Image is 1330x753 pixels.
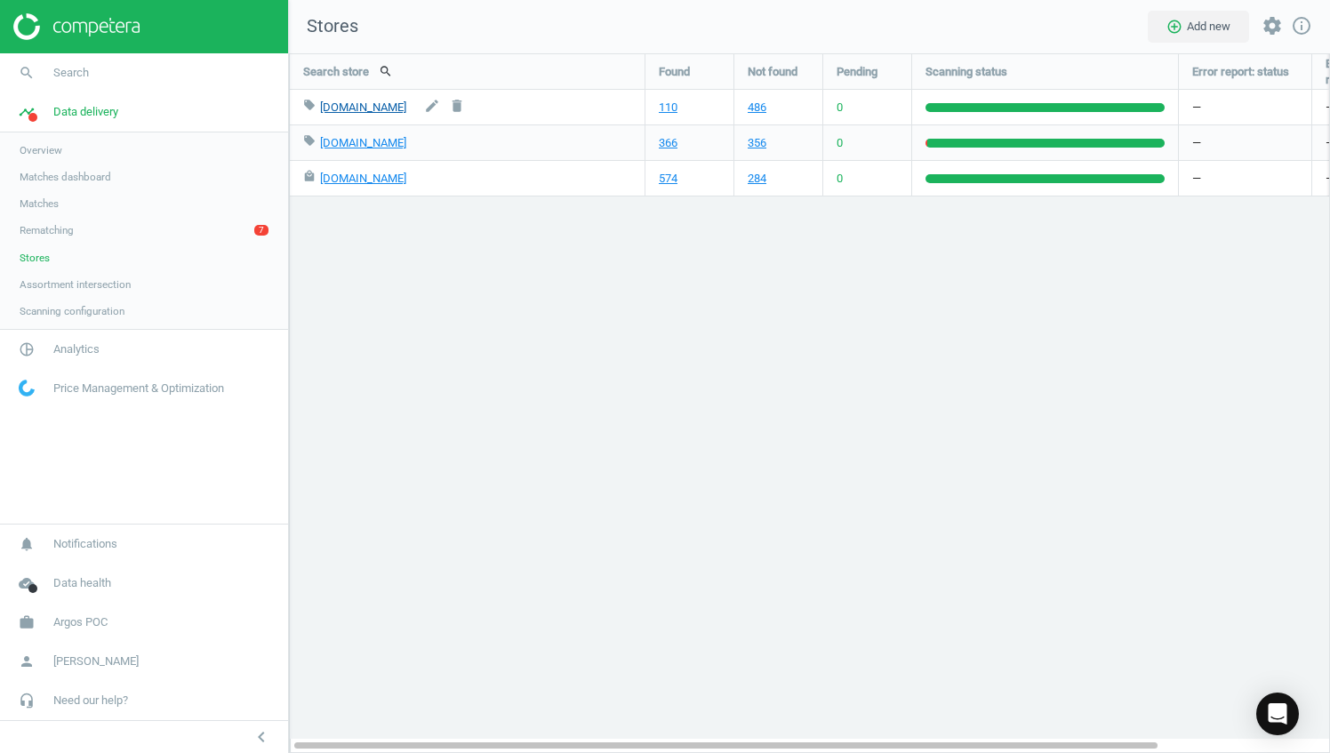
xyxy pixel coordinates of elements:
[659,64,690,80] span: Found
[748,100,766,116] a: 486
[1179,161,1311,196] div: —
[659,171,677,187] a: 574
[748,64,797,80] span: Not found
[1291,15,1312,36] i: info_outline
[837,100,843,116] span: 0
[10,332,44,366] i: pie_chart_outlined
[320,172,406,185] a: [DOMAIN_NAME]
[303,134,316,147] i: local_offer
[19,380,35,397] img: wGWNvw8QSZomAAAAABJRU5ErkJggg==
[925,64,1007,80] span: Scanning status
[53,693,128,709] span: Need our help?
[53,536,117,552] span: Notifications
[290,54,645,89] div: Search store
[1179,125,1311,160] div: —
[1262,15,1283,36] i: settings
[10,56,44,90] i: search
[53,614,108,630] span: Argos POC
[1291,15,1312,38] a: info_outline
[1148,11,1249,43] button: add_circle_outlineAdd new
[424,98,440,114] i: edit
[53,65,89,81] span: Search
[449,98,465,114] i: delete
[10,684,44,717] i: headset_mic
[53,104,118,120] span: Data delivery
[289,14,358,39] span: Stores
[837,171,843,187] span: 0
[53,381,224,397] span: Price Management & Optimization
[10,527,44,561] i: notifications
[251,726,272,748] i: chevron_left
[254,225,268,236] span: 7
[20,251,50,265] span: Stores
[1256,693,1299,735] div: Open Intercom Messenger
[53,653,139,669] span: [PERSON_NAME]
[13,13,140,40] img: ajHJNr6hYgQAAAAASUVORK5CYII=
[53,575,111,591] span: Data health
[449,98,465,116] button: delete
[10,95,44,129] i: timeline
[20,304,124,318] span: Scanning configuration
[369,56,403,86] button: search
[10,566,44,600] i: cloud_done
[1166,19,1182,35] i: add_circle_outline
[748,135,766,151] a: 356
[320,100,406,114] a: [DOMAIN_NAME]
[424,98,440,116] button: edit
[748,171,766,187] a: 284
[10,645,44,678] i: person
[1179,90,1311,124] div: —
[20,196,59,211] span: Matches
[20,170,111,184] span: Matches dashboard
[10,605,44,639] i: work
[20,277,131,292] span: Assortment intersection
[239,725,284,749] button: chevron_left
[53,341,100,357] span: Analytics
[659,100,677,116] a: 110
[837,64,877,80] span: Pending
[303,99,316,111] i: local_offer
[659,135,677,151] a: 366
[20,143,62,157] span: Overview
[1254,7,1291,45] button: settings
[320,136,406,149] a: [DOMAIN_NAME]
[303,170,316,182] i: local_mall
[1192,64,1289,80] span: Error report: status
[20,223,74,237] span: Rematching
[837,135,843,151] span: 0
